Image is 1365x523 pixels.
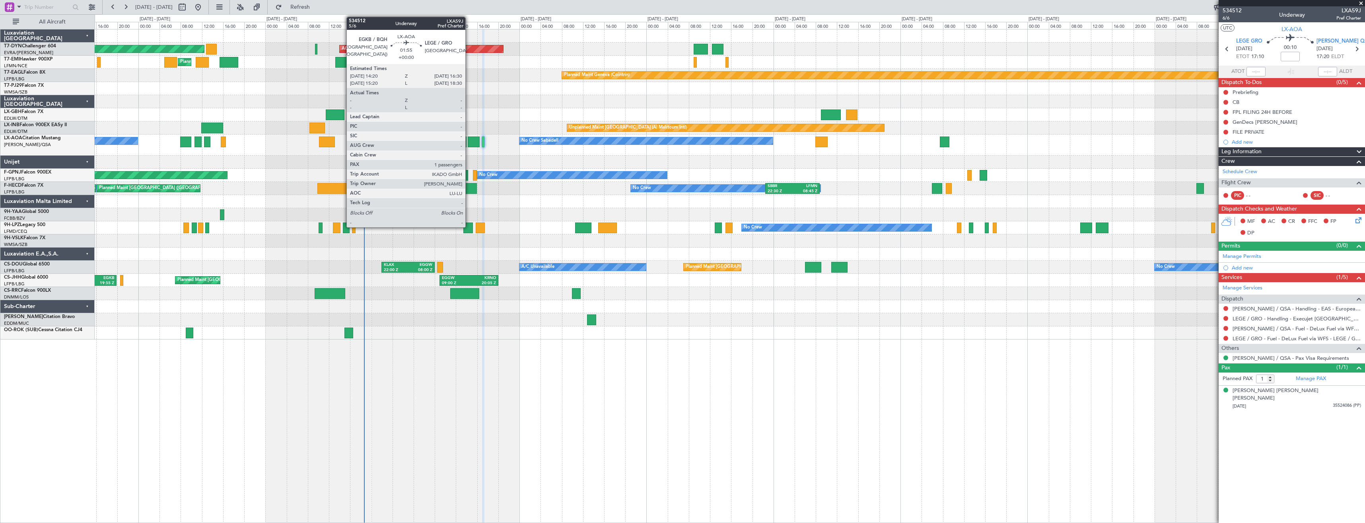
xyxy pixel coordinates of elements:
div: 09:00 Z [442,281,469,286]
div: No Crew [479,169,498,181]
a: [PERSON_NAME] / QSA - Fuel - DeLux Fuel via WFS - [PERSON_NAME] / QSA [1233,325,1361,332]
a: CS-DOUGlobal 6500 [4,262,50,267]
a: T7-EMIHawker 900XP [4,57,52,62]
div: [DATE] - [DATE] [140,16,170,23]
div: 22:00 Z [384,267,408,273]
a: EDLW/DTM [4,115,27,121]
a: F-GPNJFalcon 900EX [4,170,51,175]
a: 9H-VSLKFalcon 7X [4,236,45,240]
a: EDDM/MUC [4,320,29,326]
div: SBBR [768,183,792,189]
span: 9H-YAA [4,209,22,214]
label: Planned PAX [1223,375,1252,383]
span: [DATE] [1236,45,1252,53]
span: LX-AOA [4,136,22,141]
div: 12:00 [329,22,350,29]
a: CS-JHHGlobal 6000 [4,275,48,280]
div: Planned Maint Geneva (Cointrin) [564,69,630,81]
div: [DATE] - [DATE] [647,16,678,23]
div: 08:00 [308,22,329,29]
span: Dispatch [1221,295,1243,304]
a: Manage Permits [1223,253,1261,261]
div: KLAX [384,262,408,268]
div: 08:00 [562,22,583,29]
span: LX-AOA [1281,25,1302,33]
span: 35524086 (PP) [1333,402,1361,409]
div: 16:00 [350,22,371,29]
div: A/C Unavailable [521,261,554,273]
span: ETOT [1236,53,1249,61]
a: LEGE / GRO - Handling - Execujet [GEOGRAPHIC_DATA] [PERSON_NAME] / GRO [1233,315,1361,322]
span: LEGE GRO [1236,37,1262,45]
div: 16:00 [731,22,752,29]
div: 00:00 [265,22,286,29]
div: 20:00 [1134,22,1155,29]
a: DNMM/LOS [4,294,29,300]
div: 00:00 [1027,22,1048,29]
div: 20:00 [752,22,774,29]
span: CS-JHH [4,275,21,280]
div: 04:00 [668,22,689,29]
span: 9H-LPZ [4,222,20,227]
div: No Crew [633,182,651,194]
span: CS-RRC [4,288,21,293]
a: LFPB/LBG [4,76,25,82]
div: EGGW [408,262,432,268]
span: [DATE] [1316,45,1333,53]
div: 08:00 [181,22,202,29]
div: 16:00 [604,22,625,29]
div: [DATE] - [DATE] [902,16,932,23]
div: No Crew Sabadell [521,135,558,147]
span: [DATE] [1233,403,1246,409]
span: AC [1268,218,1275,226]
a: EDLW/DTM [4,129,27,135]
a: [PERSON_NAME] / QSA - Handling - EAS - European Aviation School [1233,305,1361,312]
div: [DATE] - [DATE] [1029,16,1059,23]
div: KRNO [469,275,496,281]
a: Manage PAX [1296,375,1326,383]
div: 12:00 [1218,22,1239,29]
div: [DATE] - [DATE] [775,16,805,23]
div: PIC [1231,191,1244,200]
span: 00:10 [1284,44,1297,52]
span: OO-ROK (SUB) [4,328,38,332]
div: FPL FILING 24H BEFORE [1233,109,1292,115]
a: LX-GBHFalcon 7X [4,109,43,114]
span: Services [1221,273,1242,282]
div: 00:00 [393,22,414,29]
span: Others [1221,344,1239,353]
span: [PERSON_NAME] [4,314,43,319]
div: 20:00 [244,22,265,29]
div: AOG Maint Riga (Riga Intl) [342,43,395,55]
span: Leg Information [1221,147,1262,156]
div: 12:00 [837,22,858,29]
span: (0/0) [1336,241,1348,250]
div: 04:00 [795,22,816,29]
div: LFMN [792,183,817,189]
span: Pax [1221,363,1230,373]
a: LFPB/LBG [4,176,25,182]
a: 9H-LPZLegacy 500 [4,222,45,227]
div: Underway [1279,11,1305,19]
div: 08:45 Z [792,189,817,194]
a: 9H-YAAGlobal 5000 [4,209,49,214]
div: 12:00 [202,22,223,29]
div: 12:00 [710,22,731,29]
div: 22:30 Z [768,189,792,194]
div: 20:00 [1006,22,1027,29]
div: 20:05 Z [469,281,496,286]
button: UTC [1221,24,1235,31]
div: 04:00 [159,22,181,29]
div: 08:00 Z [408,267,432,273]
span: Refresh [284,4,317,10]
div: [DATE] - [DATE] [521,16,551,23]
span: (1/5) [1336,273,1348,281]
span: FFC [1308,218,1317,226]
span: Crew [1221,157,1235,166]
div: 20:00 [371,22,393,29]
div: Unplanned Maint [GEOGRAPHIC_DATA] (Al Maktoum Intl) [569,122,687,134]
div: No Crew [1157,261,1175,273]
div: Add new [1232,139,1361,145]
a: T7-PJ29Falcon 7X [4,83,44,88]
span: [DATE] - [DATE] [135,4,173,11]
